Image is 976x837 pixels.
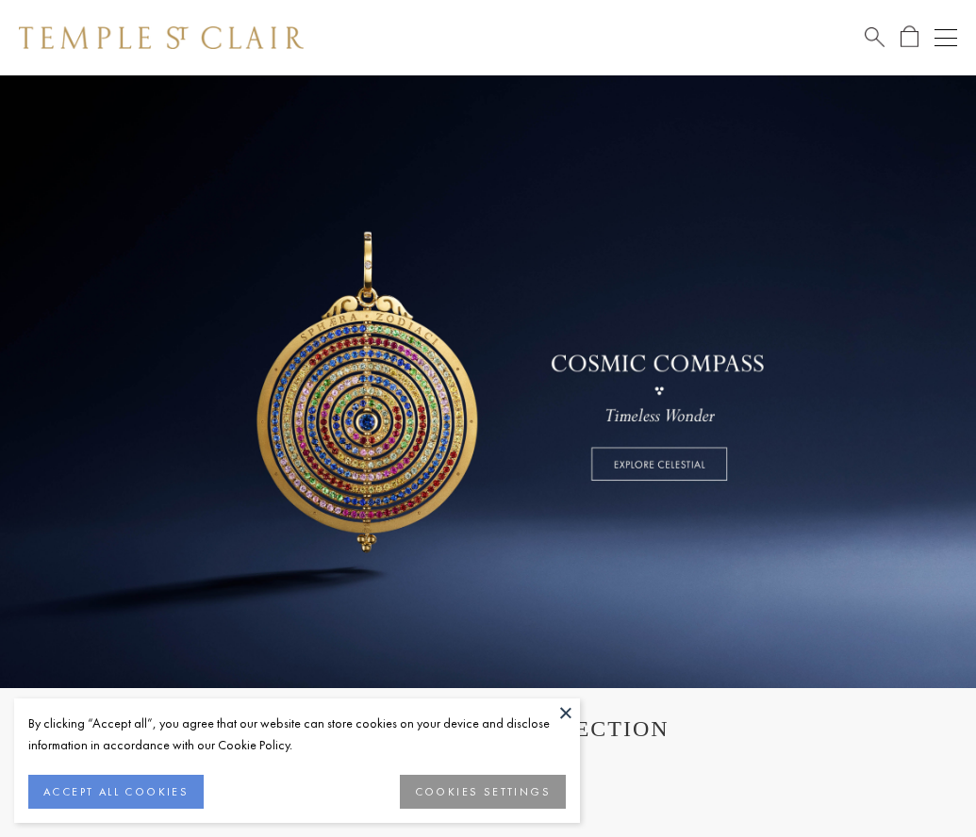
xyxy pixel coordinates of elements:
div: By clicking “Accept all”, you agree that our website can store cookies on your device and disclos... [28,713,566,756]
button: COOKIES SETTINGS [400,775,566,809]
button: Open navigation [935,26,957,49]
img: Temple St. Clair [19,26,304,49]
a: Search [865,25,885,49]
button: ACCEPT ALL COOKIES [28,775,204,809]
a: Open Shopping Bag [901,25,918,49]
